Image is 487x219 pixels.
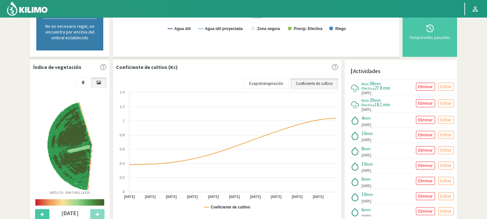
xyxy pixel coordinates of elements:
[361,176,364,182] span: 6
[33,63,81,71] p: Índice de vegetación
[416,99,435,107] button: Eliminar
[123,190,125,194] text: 0
[438,116,454,124] button: Editar
[374,102,390,108] span: 18.1 mm
[361,146,364,152] span: 8
[174,26,191,31] text: Agua útil
[361,115,364,121] span: 4
[81,191,91,195] span: 10X10
[418,83,433,90] p: Eliminar
[416,83,435,91] button: Eliminar
[120,147,125,151] text: 0.6
[361,90,371,96] span: [DATE]
[251,15,262,19] text: Fecha
[361,161,366,167] span: 10
[418,131,433,139] p: Eliminar
[361,168,371,173] span: [DATE]
[416,116,435,124] button: Eliminar
[369,80,374,87] span: 38
[123,119,125,123] text: 1
[353,68,381,74] h4: Actividades
[313,194,324,199] text: [DATE]
[438,192,454,200] button: Editar
[361,137,371,143] span: [DATE]
[438,207,454,215] button: Editar
[416,177,435,185] button: Eliminar
[361,183,371,189] span: [DATE]
[418,208,433,215] p: Eliminar
[416,207,435,215] button: Eliminar
[440,177,452,185] p: Editar
[364,176,371,182] span: mm
[205,26,243,31] text: Agua útil proyectada
[438,83,454,91] button: Editar
[361,214,371,219] span: [DATE]
[418,162,433,169] p: Eliminar
[374,85,390,91] span: 27.8 mm
[43,23,97,41] p: No es necesario regar, se encuentra por encima del umbral establecido
[294,26,323,31] text: Precip. Efectiva
[364,207,371,213] span: mm
[361,199,371,204] span: [DATE]
[440,162,452,169] p: Editar
[438,177,454,185] button: Editar
[440,208,452,215] p: Editar
[366,192,373,197] span: mm
[145,194,156,199] text: [DATE]
[271,194,282,199] text: [DATE]
[120,105,125,109] text: 1.2
[408,35,452,40] div: Temporadas pasadas
[418,116,433,124] p: Eliminar
[366,131,373,136] span: mm
[244,78,289,89] a: Evapotranspiración
[418,193,433,200] p: Eliminar
[120,176,125,179] text: 0.2
[416,146,435,154] button: Eliminar
[6,1,48,16] img: Kilimo
[418,177,433,185] p: Eliminar
[361,81,369,86] span: Real:
[416,131,435,139] button: Eliminar
[120,162,125,165] text: 0.4
[361,191,366,197] span: 10
[250,194,261,199] text: [DATE]
[440,116,452,124] p: Editar
[440,83,452,90] p: Editar
[49,190,91,195] p: Satélite: Sentinel
[418,147,433,154] p: Eliminar
[440,100,452,107] p: Editar
[361,107,371,112] span: [DATE]
[53,210,87,216] h4: [DATE]
[438,99,454,107] button: Editar
[361,102,374,107] span: Efectiva
[438,162,454,170] button: Editar
[124,194,135,199] text: [DATE]
[416,162,435,170] button: Eliminar
[438,131,454,139] button: Editar
[406,9,454,54] button: Temporadas pasadas
[292,194,303,199] text: [DATE]
[361,98,369,103] span: Real:
[257,26,280,31] text: Zona segura
[438,146,454,154] button: Editar
[35,199,104,206] img: scale
[361,122,371,128] span: [DATE]
[440,147,452,154] p: Editar
[366,161,373,167] span: mm
[440,193,452,200] p: Editar
[440,131,452,139] p: Editar
[208,194,219,199] text: [DATE]
[187,194,198,199] text: [DATE]
[369,97,374,103] span: 20
[418,100,433,107] p: Eliminar
[120,133,125,137] text: 0.8
[335,26,346,31] text: Riego
[47,102,92,190] img: fc81e2a0-5882-4020-8ae4-db00fa5d647b_-_sentinel_-_2025-08-29.png
[374,81,381,87] span: mm
[416,192,435,200] button: Eliminar
[166,194,177,199] text: [DATE]
[120,90,125,94] text: 1.4
[361,153,371,158] span: [DATE]
[364,146,371,152] span: mm
[361,86,374,91] span: Efectiva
